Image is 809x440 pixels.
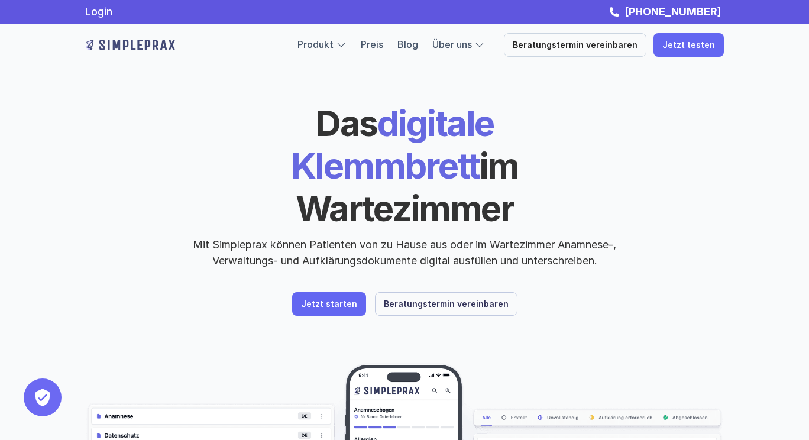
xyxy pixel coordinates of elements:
[361,38,383,50] a: Preis
[297,38,334,50] a: Produkt
[432,38,472,50] a: Über uns
[622,5,724,18] a: [PHONE_NUMBER]
[85,5,112,18] a: Login
[653,33,724,57] a: Jetzt testen
[504,33,646,57] a: Beratungstermin vereinbaren
[375,292,517,316] a: Beratungstermin vereinbaren
[200,102,609,229] h1: digitale Klemmbrett
[397,38,418,50] a: Blog
[662,40,715,50] p: Jetzt testen
[296,144,525,229] span: im Wartezimmer
[624,5,721,18] strong: [PHONE_NUMBER]
[384,299,509,309] p: Beratungstermin vereinbaren
[183,237,626,268] p: Mit Simpleprax können Patienten von zu Hause aus oder im Wartezimmer Anamnese-, Verwaltungs- und ...
[301,299,357,309] p: Jetzt starten
[292,292,366,316] a: Jetzt starten
[513,40,638,50] p: Beratungstermin vereinbaren
[315,102,377,144] span: Das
